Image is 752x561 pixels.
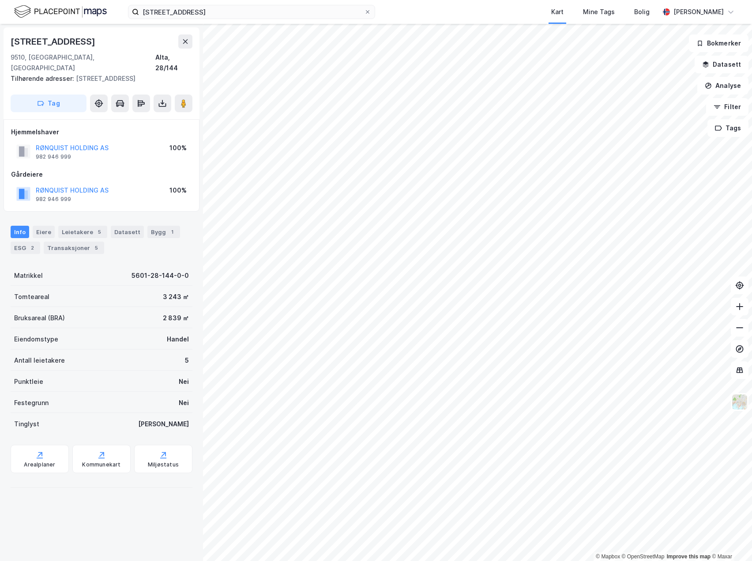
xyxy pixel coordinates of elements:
button: Tag [11,95,86,112]
button: Analyse [697,77,748,95]
div: [PERSON_NAME] [138,419,189,429]
div: [PERSON_NAME] [673,7,724,17]
div: Arealplaner [24,461,55,468]
div: 2 [28,243,37,252]
div: 2 839 ㎡ [163,313,189,323]
img: logo.f888ab2527a4732fd821a326f86c7f29.svg [14,4,107,19]
button: Bokmerker [689,34,748,52]
div: Kontrollprogram for chat [708,519,752,561]
div: Tinglyst [14,419,39,429]
a: OpenStreetMap [622,553,665,560]
div: 982 946 999 [36,153,71,160]
div: Nei [179,398,189,408]
div: 982 946 999 [36,196,71,203]
img: Z [731,394,748,410]
div: Alta, 28/144 [155,52,192,73]
div: [STREET_ADDRESS] [11,73,185,84]
div: Eiendomstype [14,334,58,345]
a: Improve this map [667,553,711,560]
div: 100% [169,185,187,196]
div: 3 243 ㎡ [163,292,189,302]
div: 5 [92,243,101,252]
div: Mine Tags [583,7,615,17]
div: Miljøstatus [148,461,179,468]
button: Datasett [695,56,748,73]
div: Tomteareal [14,292,49,302]
div: 1 [168,227,177,236]
div: Handel [167,334,189,345]
input: Søk på adresse, matrikkel, gårdeiere, leietakere eller personer [139,5,364,19]
div: Antall leietakere [14,355,65,366]
a: Mapbox [596,553,620,560]
div: 9510, [GEOGRAPHIC_DATA], [GEOGRAPHIC_DATA] [11,52,155,73]
button: Filter [706,98,748,116]
div: 5 [185,355,189,366]
div: Bolig [634,7,650,17]
div: Nei [179,376,189,387]
div: Info [11,226,29,238]
div: Kart [551,7,564,17]
div: Bruksareal (BRA) [14,313,65,323]
div: Punktleie [14,376,43,387]
div: Transaksjoner [44,242,104,254]
div: Datasett [111,226,144,238]
div: Gårdeiere [11,169,192,180]
div: Hjemmelshaver [11,127,192,137]
div: Matrikkel [14,270,43,281]
div: Leietakere [58,226,107,238]
div: [STREET_ADDRESS] [11,34,97,49]
button: Tags [707,119,748,137]
div: 5 [95,227,104,236]
div: Kommunekart [82,461,120,468]
div: 100% [169,143,187,153]
span: Tilhørende adresser: [11,75,76,82]
div: 5601-28-144-0-0 [132,270,189,281]
iframe: Chat Widget [708,519,752,561]
div: Bygg [147,226,180,238]
div: Festegrunn [14,398,49,408]
div: Eiere [33,226,55,238]
div: ESG [11,242,40,254]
